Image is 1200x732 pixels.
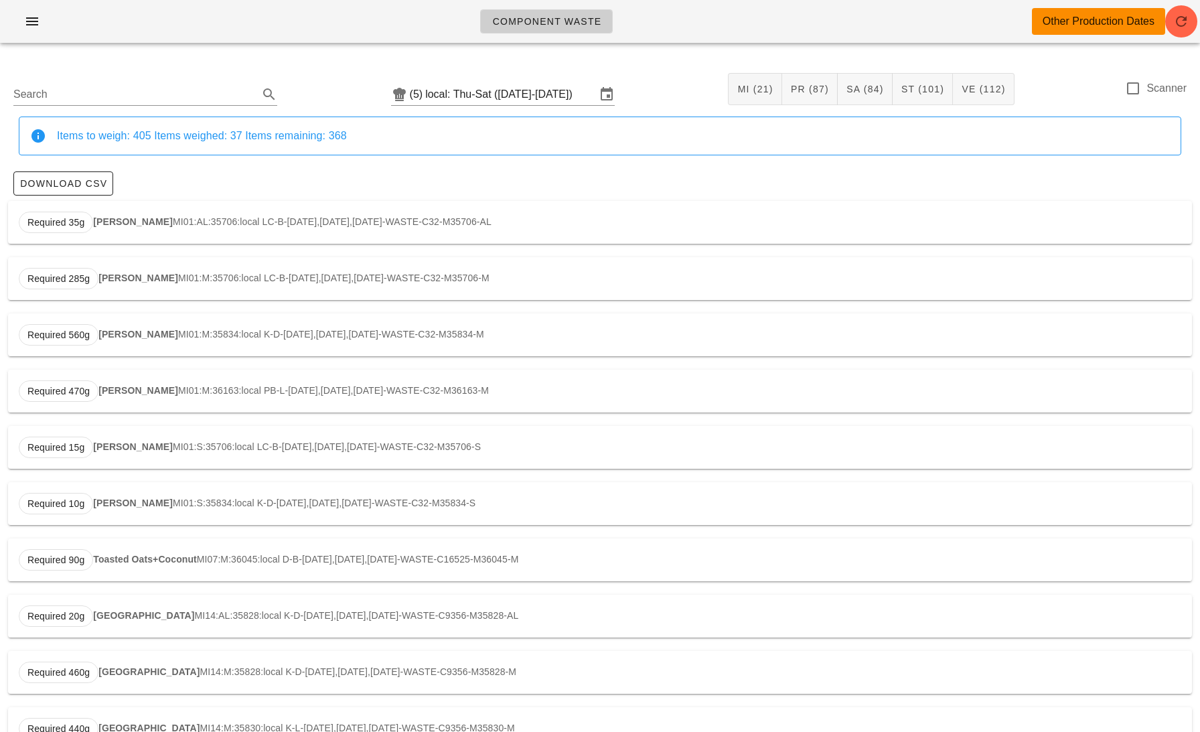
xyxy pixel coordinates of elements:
div: MI14:AL:35828:local K-D-[DATE],[DATE],[DATE]-WASTE-C9356-M35828-AL [8,595,1192,638]
div: MI01:M:35706:local LC-B-[DATE],[DATE],[DATE]-WASTE-C32-M35706-M [8,257,1192,300]
a: Component Waste [480,9,613,33]
strong: [PERSON_NAME] [98,329,178,340]
strong: [PERSON_NAME] [98,273,178,283]
strong: [PERSON_NAME] [93,498,173,508]
div: MI07:M:36045:local D-B-[DATE],[DATE],[DATE]-WASTE-C16525-M36045-M [8,538,1192,581]
span: Required 90g [27,550,84,570]
div: Other Production Dates [1043,13,1154,29]
span: SA (84) [846,84,884,94]
span: PR (87) [790,84,829,94]
span: Required 20g [27,606,84,626]
span: Required 460g [27,662,90,682]
div: MI01:M:36163:local PB-L-[DATE],[DATE],[DATE]-WASTE-C32-M36163-M [8,370,1192,413]
div: MI01:S:35706:local LC-B-[DATE],[DATE],[DATE]-WASTE-C32-M35706-S [8,426,1192,469]
button: MI (21) [728,73,781,105]
strong: [PERSON_NAME] [93,441,173,452]
button: SA (84) [838,73,893,105]
strong: [PERSON_NAME] [98,385,178,396]
div: MI01:M:35834:local K-D-[DATE],[DATE],[DATE]-WASTE-C32-M35834-M [8,313,1192,356]
span: Required 35g [27,212,84,232]
strong: [PERSON_NAME] [93,216,173,227]
strong: Toasted Oats+Coconut [93,554,197,565]
button: VE (112) [953,73,1015,105]
span: Required 15g [27,437,84,457]
button: ST (101) [893,73,953,105]
div: Items to weigh: 405 Items weighed: 37 Items remaining: 368 [57,129,1170,143]
span: Required 10g [27,494,84,514]
span: Component Waste [492,16,601,27]
div: MI01:AL:35706:local LC-B-[DATE],[DATE],[DATE]-WASTE-C32-M35706-AL [8,201,1192,244]
div: (5) [410,88,426,101]
span: ST (101) [901,84,944,94]
div: MI14:M:35828:local K-D-[DATE],[DATE],[DATE]-WASTE-C9356-M35828-M [8,651,1192,694]
strong: [GEOGRAPHIC_DATA] [98,666,200,677]
div: MI01:S:35834:local K-D-[DATE],[DATE],[DATE]-WASTE-C32-M35834-S [8,482,1192,525]
strong: [GEOGRAPHIC_DATA] [93,610,194,621]
span: Required 285g [27,269,90,289]
span: VE (112) [961,84,1006,94]
span: Required 470g [27,381,90,401]
button: Download CSV [13,171,113,196]
span: MI (21) [737,84,773,94]
button: PR (87) [782,73,838,105]
span: Required 560g [27,325,90,345]
label: Scanner [1146,82,1187,95]
span: Download CSV [19,178,107,189]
